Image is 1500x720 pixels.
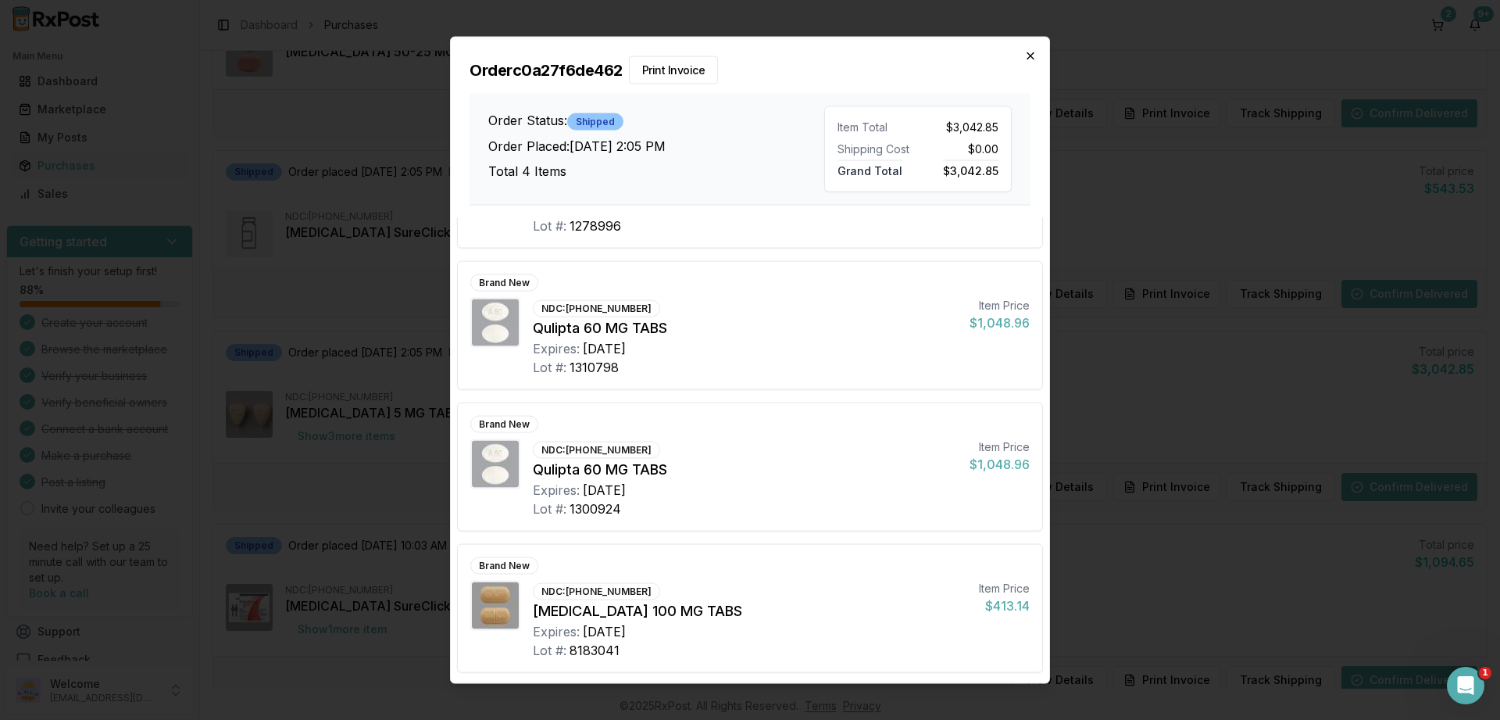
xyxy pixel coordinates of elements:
[533,480,580,499] div: Expires:
[837,119,912,134] div: Item Total
[533,357,566,376] div: Lot #:
[583,480,626,499] div: [DATE]
[837,141,912,156] div: Shipping Cost
[583,621,626,640] div: [DATE]
[570,357,619,376] div: 1310798
[488,162,824,181] h3: Total 4 Items
[533,299,660,317] div: NDC: [PHONE_NUMBER]
[837,159,902,177] span: Grand Total
[629,56,719,84] button: Print Invoice
[583,339,626,357] div: [DATE]
[533,317,957,339] div: Qulipta 60 MG TABS
[488,111,824,131] h3: Order Status:
[470,274,538,291] div: Brand New
[472,299,519,346] img: Qulipta 60 MG TABS
[1447,667,1484,704] iframe: Intercom live chat
[570,216,621,235] div: 1278996
[943,159,998,177] span: $3,042.85
[979,596,1030,614] div: $413.14
[533,458,957,480] div: Qulipta 60 MG TABS
[970,313,1030,331] div: $1,048.96
[979,580,1030,596] div: Item Price
[533,621,580,640] div: Expires:
[970,439,1030,454] div: Item Price
[472,440,519,487] img: Qulipta 60 MG TABS
[470,557,538,574] div: Brand New
[1479,667,1491,679] span: 1
[924,141,998,156] div: $0.00
[488,137,824,156] h3: Order Placed: [DATE] 2:05 PM
[970,297,1030,313] div: Item Price
[946,119,998,134] span: $3,042.85
[533,582,660,600] div: NDC: [PHONE_NUMBER]
[533,499,566,518] div: Lot #:
[472,582,519,629] img: Zoloft 100 MG TABS
[470,415,538,432] div: Brand New
[570,640,620,659] div: 8183041
[570,499,621,518] div: 1300924
[970,454,1030,473] div: $1,048.96
[567,113,623,131] div: Shipped
[533,216,566,235] div: Lot #:
[533,441,660,458] div: NDC: [PHONE_NUMBER]
[533,640,566,659] div: Lot #:
[533,600,966,621] div: [MEDICAL_DATA] 100 MG TABS
[470,56,1030,84] h2: Order c0a27f6de462
[533,339,580,357] div: Expires:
